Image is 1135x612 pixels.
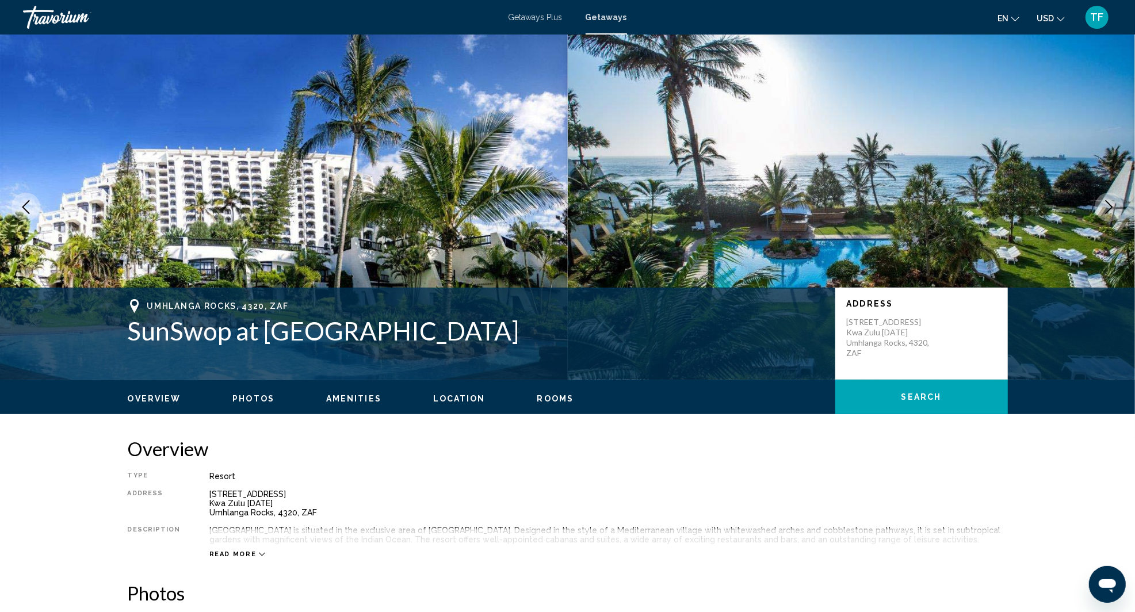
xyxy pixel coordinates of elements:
[128,394,181,403] span: Overview
[998,14,1008,23] span: en
[209,550,257,558] span: Read more
[128,472,181,481] div: Type
[1037,10,1065,26] button: Change currency
[537,393,574,404] button: Rooms
[998,10,1019,26] button: Change language
[232,394,274,403] span: Photos
[147,301,289,311] span: Umhlanga Rocks, 4320, ZAF
[128,489,181,517] div: Address
[326,393,381,404] button: Amenities
[128,316,824,346] h1: SunSwop at [GEOGRAPHIC_DATA]
[433,393,486,404] button: Location
[232,393,274,404] button: Photos
[326,394,381,403] span: Amenities
[128,437,1008,460] h2: Overview
[835,380,1008,414] button: Search
[209,526,1008,544] div: [GEOGRAPHIC_DATA] is situated in the exclusive area of [GEOGRAPHIC_DATA]. Designed in the style o...
[128,393,181,404] button: Overview
[901,393,942,402] span: Search
[847,299,996,308] p: Address
[1082,5,1112,29] button: User Menu
[12,193,40,221] button: Previous image
[1037,14,1054,23] span: USD
[209,489,1008,517] div: [STREET_ADDRESS] Kwa Zulu [DATE] Umhlanga Rocks, 4320, ZAF
[23,6,497,29] a: Travorium
[1091,12,1104,23] span: TF
[128,526,181,544] div: Description
[209,472,1008,481] div: Resort
[847,317,939,358] p: [STREET_ADDRESS] Kwa Zulu [DATE] Umhlanga Rocks, 4320, ZAF
[433,394,486,403] span: Location
[509,13,563,22] a: Getaways Plus
[1095,193,1123,221] button: Next image
[586,13,627,22] a: Getaways
[537,394,574,403] span: Rooms
[1089,566,1126,603] iframe: Button to launch messaging window
[209,550,266,559] button: Read more
[128,582,1008,605] h2: Photos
